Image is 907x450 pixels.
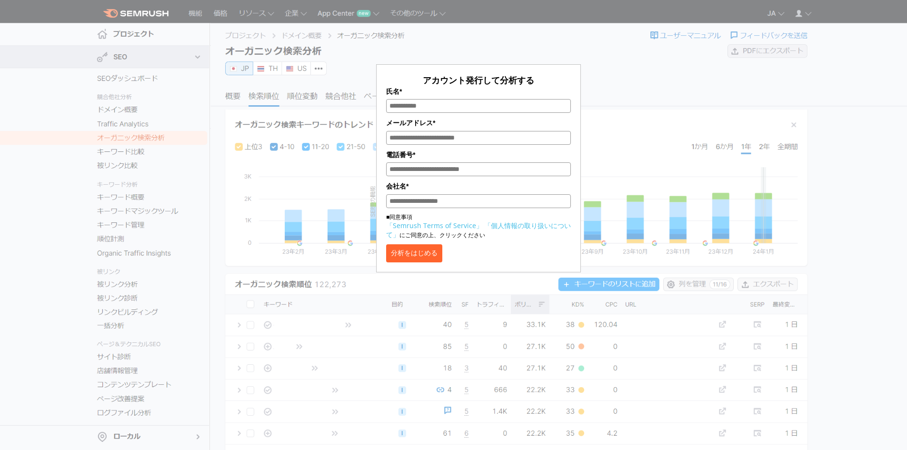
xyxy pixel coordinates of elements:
button: 分析をはじめる [386,244,442,262]
label: 電話番号* [386,150,571,160]
p: ■同意事項 にご同意の上、クリックください [386,213,571,240]
a: 「個人情報の取り扱いについて」 [386,221,571,239]
span: アカウント発行して分析する [423,74,534,86]
label: メールアドレス* [386,118,571,128]
a: 「Semrush Terms of Service」 [386,221,483,230]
